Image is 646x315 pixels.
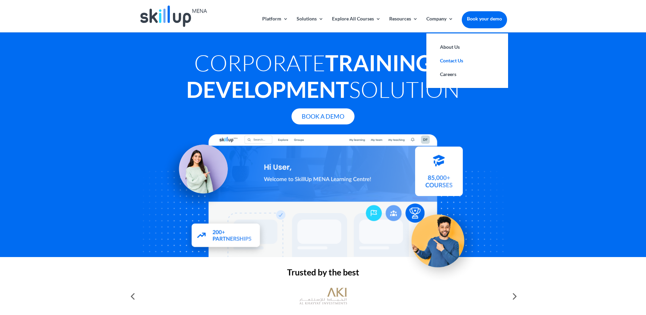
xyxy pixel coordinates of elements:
[426,16,453,32] a: Company
[433,40,501,54] a: About Us
[299,284,347,308] img: al khayyat investments logo
[161,137,235,211] img: Learning Management Solution - SkillUp
[433,67,501,81] a: Careers
[433,54,501,67] a: Contact Us
[292,108,354,124] a: Book A Demo
[297,16,324,32] a: Solutions
[462,11,507,26] a: Book your demo
[140,5,207,27] img: Skillup Mena
[183,217,268,256] img: Partners - SkillUp Mena
[533,241,646,315] iframe: Chat Widget
[262,16,288,32] a: Platform
[332,16,381,32] a: Explore All Courses
[186,49,452,103] strong: Training & Development
[139,268,507,280] h2: Trusted by the best
[139,49,507,106] h1: Corporate Solution
[415,150,463,199] img: Courses library - SkillUp MENA
[389,16,418,32] a: Resources
[400,200,481,281] img: Upskill your workforce - SkillUp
